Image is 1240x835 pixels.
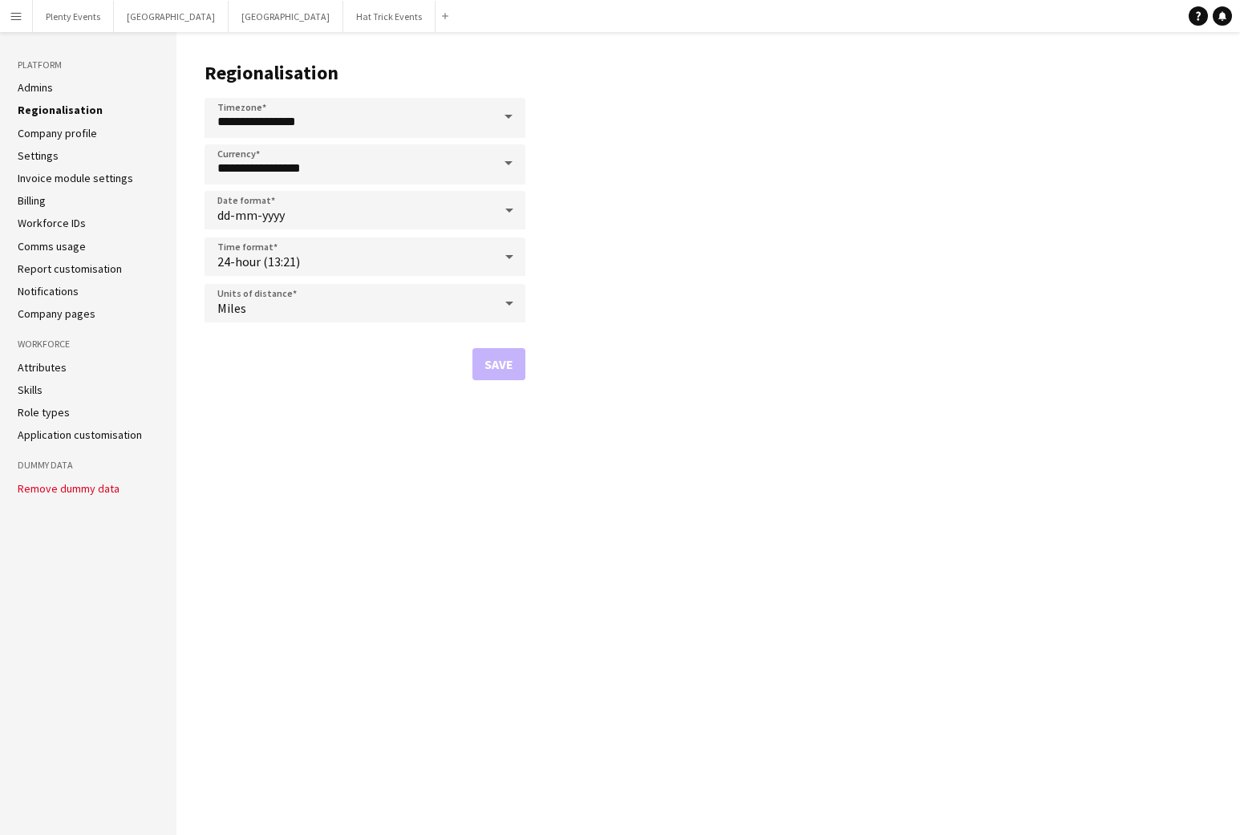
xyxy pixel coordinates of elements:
button: [GEOGRAPHIC_DATA] [229,1,343,32]
a: Workforce IDs [18,216,86,230]
span: Miles [217,300,246,316]
h3: Platform [18,58,159,72]
a: Application customisation [18,428,142,442]
button: Hat Trick Events [343,1,436,32]
a: Report customisation [18,261,122,276]
a: Notifications [18,284,79,298]
h3: Dummy Data [18,458,159,472]
a: Admins [18,80,53,95]
a: Attributes [18,360,67,375]
a: Billing [18,193,46,208]
button: Plenty Events [33,1,114,32]
span: dd-mm-yyyy [217,207,285,223]
a: Role types [18,405,70,420]
span: 24-hour (13:21) [217,253,300,270]
a: Invoice module settings [18,171,133,185]
button: [GEOGRAPHIC_DATA] [114,1,229,32]
h3: Workforce [18,337,159,351]
a: Regionalisation [18,103,103,117]
h1: Regionalisation [205,61,525,85]
a: Skills [18,383,43,397]
a: Settings [18,148,59,163]
a: Company pages [18,306,95,321]
button: Remove dummy data [18,482,120,495]
a: Comms usage [18,239,86,253]
a: Company profile [18,126,97,140]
